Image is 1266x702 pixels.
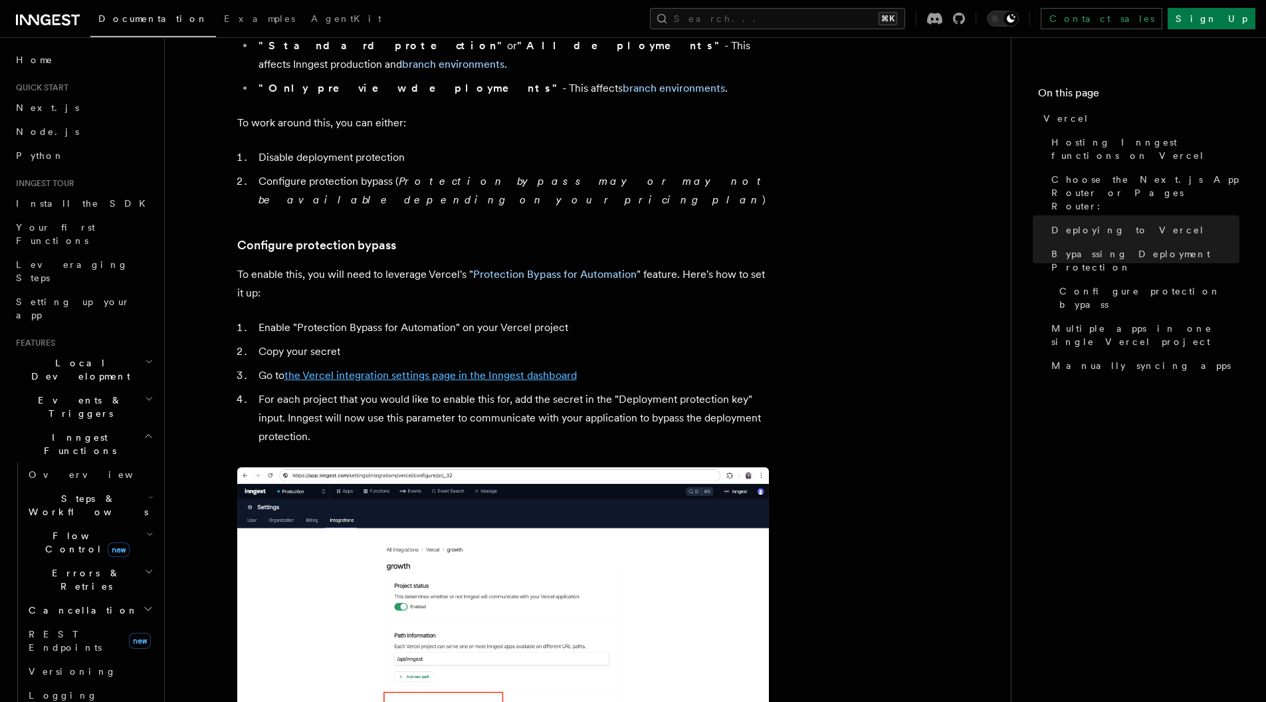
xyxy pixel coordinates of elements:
kbd: ⌘K [879,12,897,25]
li: - This affects . [255,79,769,98]
span: Flow Control [23,529,146,556]
a: Overview [23,463,156,487]
a: REST Endpointsnew [23,622,156,659]
a: Leveraging Steps [11,253,156,290]
a: branch environments [623,82,725,94]
a: Contact sales [1041,8,1162,29]
span: Python [16,150,64,161]
a: Home [11,48,156,72]
a: Node.js [11,120,156,144]
span: Hosting Inngest functions on Vercel [1051,136,1239,162]
span: new [108,542,130,557]
span: Errors & Retries [23,566,144,593]
li: Enable "Protection Bypass for Automation" on your Vercel project [255,318,769,337]
a: Choose the Next.js App Router or Pages Router: [1046,168,1239,218]
button: Local Development [11,351,156,388]
span: Your first Functions [16,222,95,246]
button: Flow Controlnew [23,524,156,561]
button: Errors & Retries [23,561,156,598]
h4: On this page [1038,85,1239,106]
span: Choose the Next.js App Router or Pages Router: [1051,173,1239,213]
span: Node.js [16,126,79,137]
em: Protection bypass may or may not be available depending on your pricing plan [259,175,767,206]
span: Steps & Workflows [23,492,148,519]
a: Bypassing Deployment Protection [1046,242,1239,279]
strong: "Only preview deployments" [259,82,562,94]
a: the Vercel integration settings page in the Inngest dashboard [284,369,577,382]
span: new [129,633,151,649]
span: Documentation [98,13,208,24]
a: AgentKit [303,4,389,36]
span: Home [16,53,53,66]
li: Disable deployment protection [255,148,769,167]
a: Python [11,144,156,168]
li: Copy your secret [255,342,769,361]
span: Inngest Functions [11,431,144,457]
li: For each project that you would like to enable this for, add the secret in the "Deployment protec... [255,390,769,446]
span: Setting up your app [16,296,130,320]
li: Configure protection bypass ( ) [255,172,769,209]
span: Examples [224,13,295,24]
a: Manually syncing apps [1046,354,1239,378]
button: Events & Triggers [11,388,156,425]
span: Versioning [29,666,116,677]
a: Protection Bypass for Automation [473,268,637,281]
a: Deploying to Vercel [1046,218,1239,242]
span: REST Endpoints [29,629,102,653]
span: Next.js [16,102,79,113]
strong: "Standard protection" [259,39,507,52]
p: To enable this, you will need to leverage Vercel's " " feature. Here's how to set it up: [237,265,769,302]
strong: "All deployments" [517,39,724,52]
a: Install the SDK [11,191,156,215]
a: Multiple apps in one single Vercel project [1046,316,1239,354]
button: Toggle dark mode [987,11,1019,27]
li: or - This affects Inngest production and . [255,37,769,74]
button: Search...⌘K [650,8,905,29]
a: Sign Up [1168,8,1255,29]
span: Overview [29,469,165,480]
span: Bypassing Deployment Protection [1051,247,1239,274]
a: Hosting Inngest functions on Vercel [1046,130,1239,168]
p: To work around this, you can either: [237,114,769,132]
span: Manually syncing apps [1051,359,1231,372]
a: Versioning [23,659,156,683]
span: Install the SDK [16,198,154,209]
a: Documentation [90,4,216,37]
a: Vercel [1038,106,1239,130]
span: Cancellation [23,604,138,617]
a: Configure protection bypass [237,236,396,255]
span: Features [11,338,55,348]
li: Go to [255,366,769,385]
span: AgentKit [311,13,381,24]
span: Vercel [1043,112,1089,125]
span: Quick start [11,82,68,93]
a: Next.js [11,96,156,120]
span: Multiple apps in one single Vercel project [1051,322,1239,348]
span: Configure protection bypass [1059,285,1239,311]
span: Leveraging Steps [16,259,128,283]
a: Examples [216,4,303,36]
span: Local Development [11,356,145,383]
a: Configure protection bypass [1054,279,1239,316]
a: Your first Functions [11,215,156,253]
span: Deploying to Vercel [1051,223,1205,237]
button: Inngest Functions [11,425,156,463]
a: branch environments [402,58,504,70]
button: Cancellation [23,598,156,622]
span: Inngest tour [11,178,74,189]
a: Setting up your app [11,290,156,327]
span: Events & Triggers [11,394,145,420]
span: Logging [29,690,98,701]
button: Steps & Workflows [23,487,156,524]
